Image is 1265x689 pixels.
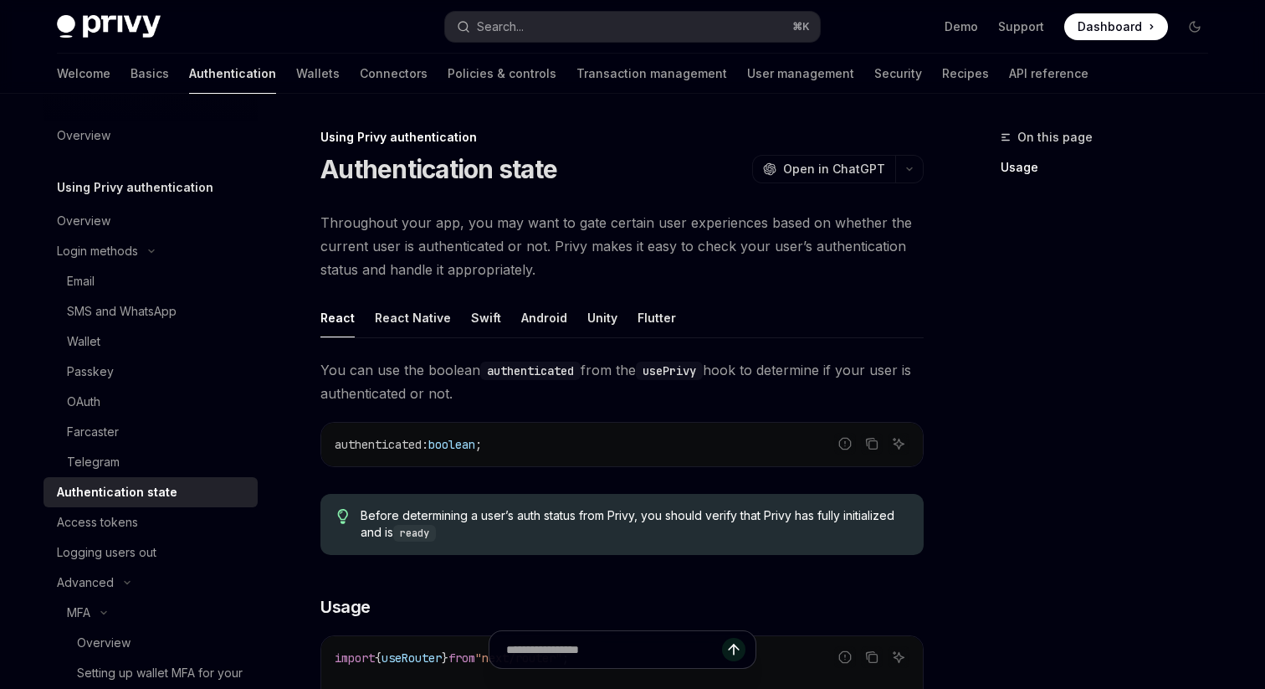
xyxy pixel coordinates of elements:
[477,17,524,37] div: Search...
[638,298,676,337] button: Flutter
[945,18,978,35] a: Demo
[44,296,258,327] a: SMS and WhatsApp
[587,298,617,337] button: Unity
[335,437,422,452] span: authenticated
[44,598,258,628] button: Toggle MFA section
[792,20,810,33] span: ⌘ K
[480,362,581,380] code: authenticated
[320,358,924,405] span: You can use the boolean from the hook to determine if your user is authenticated or not.
[57,177,213,198] h5: Using Privy authentication
[445,12,820,42] button: Open search
[67,452,120,472] div: Telegram
[44,327,258,357] a: Wallet
[57,482,177,502] div: Authentication state
[783,161,885,177] span: Open in ChatGPT
[57,512,138,532] div: Access tokens
[320,298,355,337] button: React
[1078,18,1142,35] span: Dashboard
[506,631,722,668] input: Ask a question...
[422,437,428,452] span: :
[67,301,177,321] div: SMS and WhatsApp
[752,155,895,183] button: Open in ChatGPT
[1181,13,1208,40] button: Toggle dark mode
[44,417,258,447] a: Farcaster
[44,477,258,507] a: Authentication state
[1017,127,1093,147] span: On this page
[1009,54,1088,94] a: API reference
[320,129,924,146] div: Using Privy authentication
[722,638,745,661] button: Send message
[296,54,340,94] a: Wallets
[67,422,119,442] div: Farcaster
[337,509,349,524] svg: Tip
[834,433,856,455] button: Report incorrect code
[393,525,436,542] code: ready
[44,387,258,417] a: OAuth
[131,54,169,94] a: Basics
[44,628,258,658] a: Overview
[521,298,567,337] button: Android
[636,362,703,380] code: usePrivy
[44,206,258,236] a: Overview
[67,603,90,623] div: MFA
[44,507,258,537] a: Access tokens
[44,236,258,266] button: Toggle Login methods section
[67,332,100,352] div: Wallet
[998,18,1044,35] a: Support
[44,121,258,151] a: Overview
[57,54,110,94] a: Welcome
[448,54,556,94] a: Policies & controls
[44,357,258,387] a: Passkey
[44,568,258,598] button: Toggle Advanced section
[1064,13,1168,40] a: Dashboard
[57,126,110,146] div: Overview
[1001,154,1221,181] a: Usage
[67,362,114,382] div: Passkey
[361,507,907,542] span: Before determining a user’s auth status from Privy, you should verify that Privy has fully initia...
[428,437,475,452] span: boolean
[67,392,100,412] div: OAuth
[57,241,138,261] div: Login methods
[57,542,156,563] div: Logging users out
[874,54,922,94] a: Security
[576,54,727,94] a: Transaction management
[57,211,110,231] div: Overview
[67,271,95,291] div: Email
[942,54,989,94] a: Recipes
[475,437,482,452] span: ;
[320,595,371,619] span: Usage
[747,54,854,94] a: User management
[44,266,258,296] a: Email
[360,54,428,94] a: Connectors
[320,154,557,184] h1: Authentication state
[57,15,161,39] img: dark logo
[861,433,883,455] button: Copy the contents from the code block
[471,298,501,337] button: Swift
[77,633,131,653] div: Overview
[189,54,276,94] a: Authentication
[44,447,258,477] a: Telegram
[57,573,114,593] div: Advanced
[888,433,909,455] button: Ask AI
[375,298,451,337] button: React Native
[44,537,258,568] a: Logging users out
[320,211,924,281] span: Throughout your app, you may want to gate certain user experiences based on whether the current u...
